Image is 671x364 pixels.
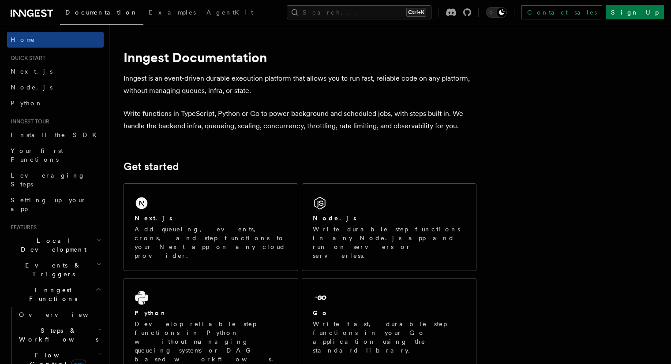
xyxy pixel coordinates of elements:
span: Your first Functions [11,147,63,163]
span: Inngest tour [7,118,49,125]
span: Overview [19,311,110,318]
span: Next.js [11,68,52,75]
span: Steps & Workflows [15,326,98,344]
button: Local Development [7,233,104,257]
a: Sign Up [606,5,664,19]
span: AgentKit [206,9,253,16]
p: Write functions in TypeScript, Python or Go to power background and scheduled jobs, with steps bu... [124,108,476,132]
p: Write durable step functions in any Node.js app and run on servers or serverless. [313,225,465,260]
a: Leveraging Steps [7,167,104,192]
p: Add queueing, events, crons, and step functions to your Next app on any cloud provider. [135,225,287,260]
a: Next.js [7,63,104,79]
span: Home [11,35,35,44]
span: Node.js [11,84,52,91]
a: Contact sales [521,5,602,19]
a: Documentation [60,3,143,25]
a: Python [7,95,104,111]
span: Setting up your app [11,197,86,212]
kbd: Ctrl+K [406,8,426,17]
a: Node.js [7,79,104,95]
span: Events & Triggers [7,261,96,279]
p: Develop reliable step functions in Python without managing queueing systems or DAG based workflows. [135,319,287,364]
span: Leveraging Steps [11,172,85,188]
p: Write fast, durable step functions in your Go application using the standard library. [313,319,465,355]
button: Inngest Functions [7,282,104,307]
span: Examples [149,9,196,16]
a: Install the SDK [7,127,104,143]
span: Local Development [7,236,96,254]
span: Documentation [65,9,138,16]
h2: Node.js [313,214,356,223]
p: Inngest is an event-driven durable execution platform that allows you to run fast, reliable code ... [124,72,476,97]
h2: Python [135,308,167,317]
a: Node.jsWrite durable step functions in any Node.js app and run on servers or serverless. [302,183,476,271]
a: Get started [124,160,179,173]
button: Search...Ctrl+K [287,5,431,19]
span: Python [11,100,43,107]
a: Overview [15,307,104,323]
h2: Go [313,308,329,317]
span: Features [7,224,37,231]
span: Install the SDK [11,131,102,138]
a: Your first Functions [7,143,104,167]
button: Steps & Workflows [15,323,104,347]
button: Toggle dark mode [486,7,507,18]
span: Inngest Functions [7,286,95,303]
a: Home [7,32,104,48]
span: Quick start [7,55,45,62]
h2: Next.js [135,214,172,223]
a: Next.jsAdd queueing, events, crons, and step functions to your Next app on any cloud provider. [124,183,298,271]
button: Events & Triggers [7,257,104,282]
a: Examples [143,3,201,24]
a: Setting up your app [7,192,104,217]
a: AgentKit [201,3,259,24]
h1: Inngest Documentation [124,49,476,65]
